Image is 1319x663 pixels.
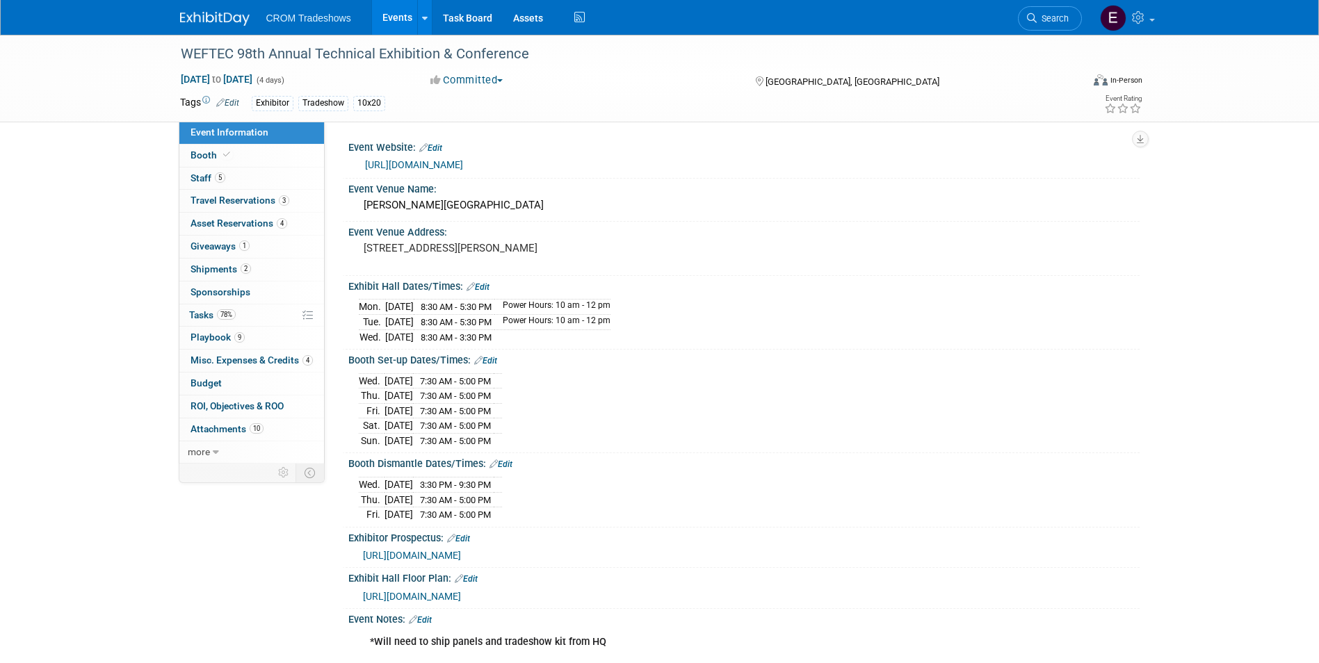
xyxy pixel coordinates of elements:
[252,96,293,110] div: Exhibitor
[176,42,1061,67] div: WEFTEC 98th Annual Technical Exhibition & Conference
[420,495,491,505] span: 7:30 AM - 5:00 PM
[348,276,1140,294] div: Exhibit Hall Dates/Times:
[189,309,236,320] span: Tasks
[179,236,324,258] a: Giveaways1
[179,418,324,441] a: Attachments10
[420,420,491,431] span: 7:30 AM - 5:00 PM
[348,527,1140,546] div: Exhibitor Prospectus:
[223,151,230,158] i: Booth reservation complete
[420,436,491,446] span: 7:30 AM - 5:00 PM
[385,418,413,434] td: [DATE]
[359,315,385,330] td: Tue.
[272,464,296,482] td: Personalize Event Tab Strip
[419,143,442,153] a: Edit
[179,145,324,167] a: Booth
[348,609,1140,627] div: Event Notes:
[385,388,413,404] td: [DATE]
[179,190,324,212] a: Travel Reservations3
[191,400,284,411] span: ROI, Objectives & ROO
[359,492,385,507] td: Thu.
[385,329,414,344] td: [DATE]
[279,195,289,206] span: 3
[766,76,939,87] span: [GEOGRAPHIC_DATA], [GEOGRAPHIC_DATA]
[179,281,324,304] a: Sponsorships
[409,615,432,625] a: Edit
[494,315,610,330] td: Power Hours: 10 am - 12 pm
[421,332,492,343] span: 8:30 AM - 3:30 PM
[348,350,1140,368] div: Booth Set-up Dates/Times:
[359,388,385,404] td: Thu.
[296,464,324,482] td: Toggle Event Tabs
[359,300,385,315] td: Mon.
[250,423,264,434] span: 10
[302,355,313,366] span: 4
[348,568,1140,586] div: Exhibit Hall Floor Plan:
[210,74,223,85] span: to
[348,179,1140,196] div: Event Venue Name:
[426,73,508,88] button: Committed
[359,195,1129,216] div: [PERSON_NAME][GEOGRAPHIC_DATA]
[179,167,324,190] a: Staff5
[474,356,497,366] a: Edit
[359,433,385,448] td: Sun.
[239,240,250,251] span: 1
[266,13,351,24] span: CROM Tradeshows
[385,300,414,315] td: [DATE]
[1018,6,1082,31] a: Search
[191,172,225,183] span: Staff
[359,477,385,493] td: Wed.
[179,122,324,144] a: Event Information
[359,418,385,434] td: Sat.
[191,263,251,275] span: Shipments
[420,376,491,386] span: 7:30 AM - 5:00 PM
[241,263,251,274] span: 2
[359,329,385,344] td: Wed.
[363,550,461,561] a: [URL][DOMAIN_NAME]
[1037,13,1069,24] span: Search
[1110,75,1142,85] div: In-Person
[385,492,413,507] td: [DATE]
[179,259,324,281] a: Shipments2
[191,331,245,343] span: Playbook
[1100,5,1126,31] img: Emily Williams
[179,213,324,235] a: Asset Reservations4
[179,304,324,327] a: Tasks78%
[1094,74,1108,85] img: Format-Inperson.png
[385,373,413,388] td: [DATE]
[191,286,250,297] span: Sponsorships
[385,433,413,448] td: [DATE]
[359,403,385,418] td: Fri.
[191,218,287,229] span: Asset Reservations
[420,509,491,520] span: 7:30 AM - 5:00 PM
[348,222,1140,239] div: Event Venue Address:
[1104,95,1142,102] div: Event Rating
[191,149,233,161] span: Booth
[359,507,385,522] td: Fri.
[180,12,250,26] img: ExhibitDay
[455,574,478,584] a: Edit
[489,459,512,469] a: Edit
[420,480,491,490] span: 3:30 PM - 9:30 PM
[179,373,324,395] a: Budget
[191,195,289,206] span: Travel Reservations
[191,126,268,138] span: Event Information
[385,315,414,330] td: [DATE]
[217,309,236,320] span: 78%
[179,350,324,372] a: Misc. Expenses & Credits4
[255,76,284,85] span: (4 days)
[353,96,385,110] div: 10x20
[348,137,1140,155] div: Event Website:
[420,406,491,416] span: 7:30 AM - 5:00 PM
[179,327,324,349] a: Playbook9
[179,441,324,464] a: more
[180,95,239,111] td: Tags
[191,377,222,388] span: Budget
[385,477,413,493] td: [DATE]
[188,446,210,457] span: more
[191,240,250,252] span: Giveaways
[359,373,385,388] td: Wed.
[216,98,239,108] a: Edit
[179,395,324,418] a: ROI, Objectives & ROO
[363,591,461,602] a: [URL][DOMAIN_NAME]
